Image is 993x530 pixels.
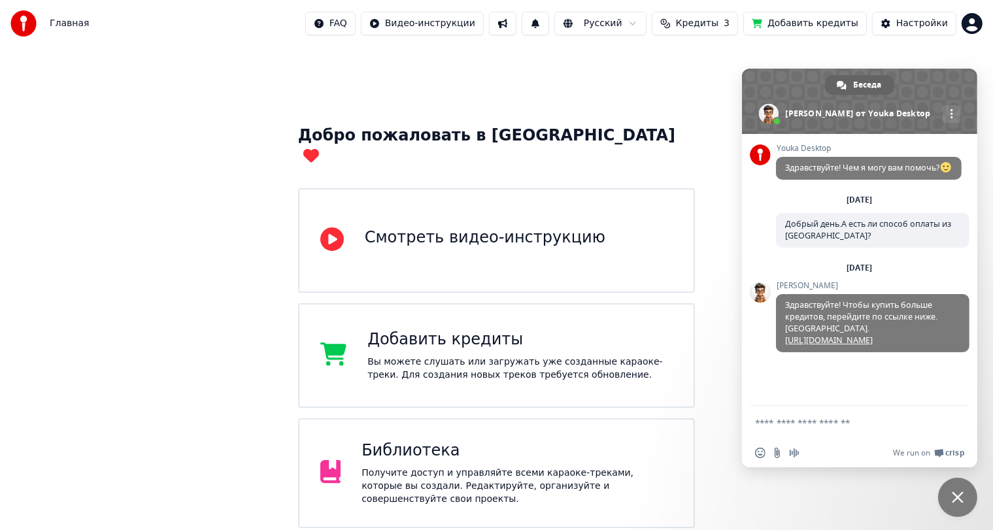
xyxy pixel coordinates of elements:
[776,144,962,153] span: Youka Desktop
[943,105,960,123] div: Дополнительные каналы
[789,448,799,458] span: Запись аудиосообщения
[676,17,718,30] span: Кредиты
[50,17,89,30] nav: breadcrumb
[847,264,873,272] div: [DATE]
[367,329,673,350] div: Добавить кредиты
[652,12,738,35] button: Кредиты3
[50,17,89,30] span: Главная
[896,17,948,30] div: Настройки
[893,448,930,458] span: We run on
[785,335,873,346] a: [URL][DOMAIN_NAME]
[847,196,873,204] div: [DATE]
[938,478,977,517] div: Закрыть чат
[776,281,969,290] span: [PERSON_NAME]
[367,356,673,382] div: Вы можете слушать или загружать уже созданные караоке-треки. Для создания новых треков требуется ...
[10,10,37,37] img: youka
[298,125,696,167] div: Добро пожаловать в [GEOGRAPHIC_DATA]
[361,12,484,35] button: Видео-инструкции
[755,417,935,429] textarea: Отправьте сообщение...
[362,467,673,506] div: Получите доступ и управляйте всеми караоке-треками, которые вы создали. Редактируйте, организуйте...
[724,17,730,30] span: 3
[755,448,766,458] span: Вставить emoji
[785,218,951,241] span: Добрый день.А есть ли способ оплаты из [GEOGRAPHIC_DATA]?
[785,162,952,173] span: Здравствуйте! Чем я могу вам помочь?
[743,12,867,35] button: Добавить кредиты
[872,12,956,35] button: Настройки
[365,227,605,248] div: Смотреть видео-инструкцию
[305,12,356,35] button: FAQ
[893,448,964,458] a: We run onCrisp
[362,440,673,461] div: Библиотека
[825,75,894,95] div: Беседа
[853,75,881,95] span: Беседа
[772,448,783,458] span: Отправить файл
[785,299,937,346] span: Здравствуйте! Чтобы купить больше кредитов, перейдите по ссылке ниже. [GEOGRAPHIC_DATA].
[945,448,964,458] span: Crisp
